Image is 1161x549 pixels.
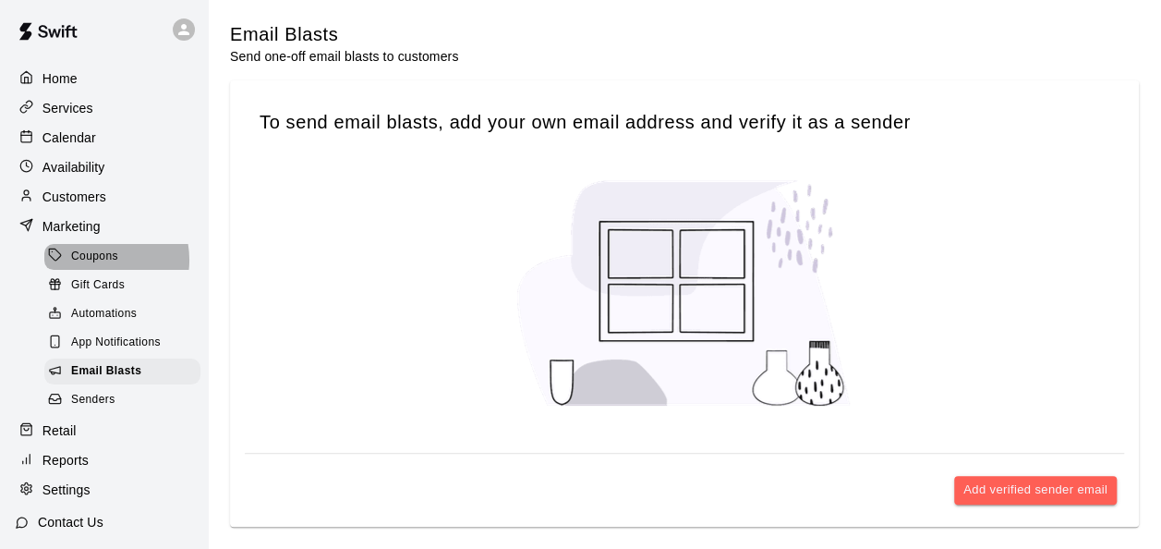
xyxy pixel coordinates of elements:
[15,65,193,92] a: Home
[44,301,200,327] div: Automations
[44,359,200,384] div: Email Blasts
[44,271,208,299] a: Gift Cards
[71,362,141,381] span: Email Blasts
[38,513,103,531] p: Contact Us
[15,94,193,122] a: Services
[42,451,89,470] p: Reports
[42,99,93,117] p: Services
[230,47,458,66] p: Send one-off email blasts to customers
[44,387,200,413] div: Senders
[15,476,193,504] a: Settings
[42,128,96,147] p: Calendar
[15,213,193,240] a: Marketing
[44,244,200,270] div: Coupons
[15,124,193,152] a: Calendar
[44,386,208,415] a: Senders
[44,300,208,329] a: Automations
[15,446,193,474] a: Reports
[71,334,161,352] span: App Notifications
[42,158,105,177] p: Availability
[260,110,1109,135] h5: To send email blasts, add your own email address and verify it as a sender
[15,153,193,181] a: Availability
[42,481,91,499] p: Settings
[44,329,208,358] a: App Notifications
[15,183,193,211] a: Customers
[42,421,77,440] p: Retail
[44,330,200,356] div: App Notifications
[71,391,115,409] span: Senders
[71,276,125,295] span: Gift Cards
[42,188,106,206] p: Customers
[42,217,101,236] p: Marketing
[44,273,200,299] div: Gift Cards
[15,417,193,445] a: Retail
[954,476,1117,505] button: Add verified sender email
[44,242,208,271] a: Coupons
[230,22,458,47] h5: Email Blasts
[44,358,208,386] a: Email Blasts
[42,69,78,88] p: Home
[71,248,118,266] span: Coupons
[71,305,137,323] span: Automations
[500,164,869,423] img: No email blasts created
